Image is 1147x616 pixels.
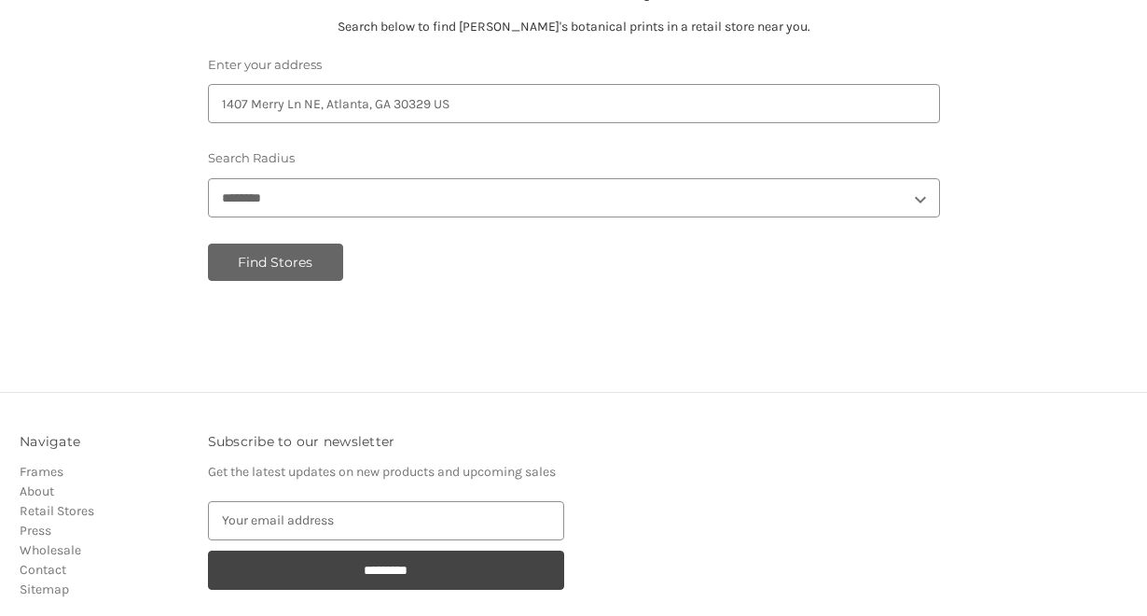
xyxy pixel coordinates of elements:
[208,501,564,540] input: Your email address
[20,542,81,558] a: Wholesale
[20,581,69,597] a: Sitemap
[208,149,940,168] label: Search Radius
[20,562,66,578] a: Contact
[208,244,344,281] button: Find Stores
[20,503,94,519] a: Retail Stores
[208,84,940,123] input: Search for an address to find nearby stores
[20,483,54,499] a: About
[20,432,188,452] h3: Navigate
[20,523,51,539] a: Press
[20,464,63,480] a: Frames
[208,462,564,482] p: Get the latest updates on new products and upcoming sales
[208,56,940,75] label: Enter your address
[208,17,940,36] p: Search below to find [PERSON_NAME]'s botanical prints in a retail store near you.
[208,432,564,452] h3: Subscribe to our newsletter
